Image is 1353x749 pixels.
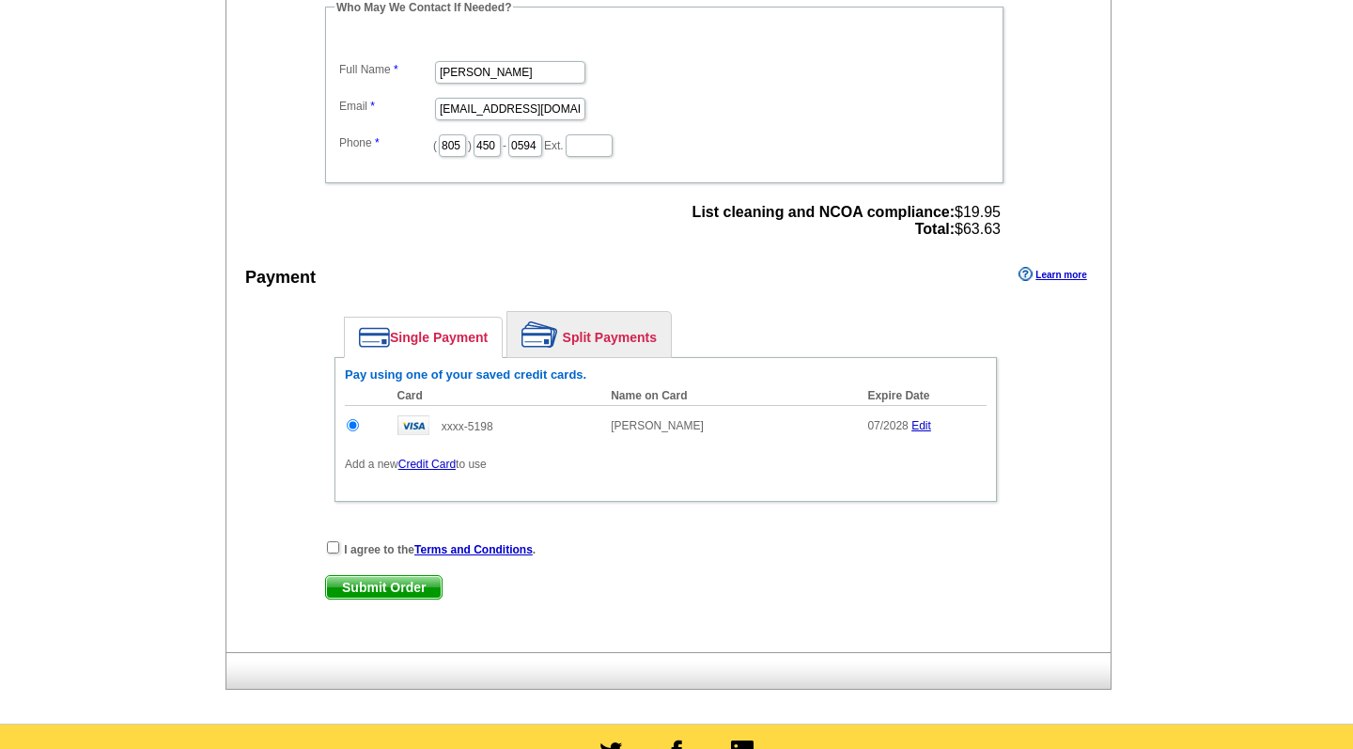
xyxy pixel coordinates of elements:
[359,327,390,348] img: single-payment.png
[601,386,858,406] th: Name on Card
[507,312,671,357] a: Split Payments
[611,419,704,432] span: [PERSON_NAME]
[345,367,987,382] h6: Pay using one of your saved credit cards.
[692,204,1001,238] span: $19.95 $63.63
[345,456,987,473] p: Add a new to use
[414,543,533,556] a: Terms and Conditions
[334,130,994,159] dd: ( ) - Ext.
[245,265,316,290] div: Payment
[388,386,602,406] th: Card
[1019,267,1086,282] a: Learn more
[398,458,456,471] a: Credit Card
[345,318,502,357] a: Single Payment
[442,420,493,433] span: xxxx-5198
[858,386,987,406] th: Expire Date
[339,98,433,115] label: Email
[915,221,955,237] strong: Total:
[326,576,442,599] span: Submit Order
[521,321,558,348] img: split-payment.png
[911,419,931,432] a: Edit
[339,61,433,78] label: Full Name
[397,415,429,435] img: visa.gif
[339,134,433,151] label: Phone
[344,543,536,556] strong: I agree to the .
[692,204,955,220] strong: List cleaning and NCOA compliance:
[867,419,908,432] span: 07/2028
